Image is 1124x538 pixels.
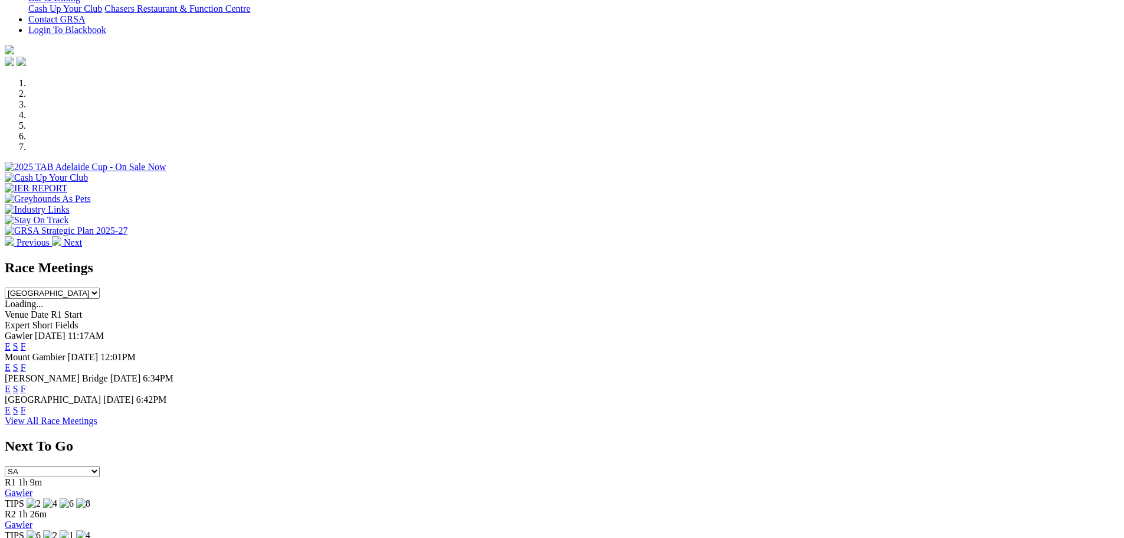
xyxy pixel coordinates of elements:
img: 8 [76,498,90,509]
span: R2 [5,509,16,519]
a: E [5,341,11,351]
img: chevron-right-pager-white.svg [52,236,61,246]
img: Industry Links [5,204,70,215]
h2: Race Meetings [5,260,1119,276]
span: 11:17AM [68,331,104,341]
img: 6 [60,498,74,509]
span: Venue [5,309,28,319]
a: S [13,384,18,394]
span: Previous [17,237,50,247]
span: [DATE] [35,331,65,341]
span: [PERSON_NAME] Bridge [5,373,108,383]
a: F [21,384,26,394]
img: twitter.svg [17,57,26,66]
a: S [13,405,18,415]
span: R1 Start [51,309,82,319]
a: E [5,363,11,373]
img: facebook.svg [5,57,14,66]
a: Cash Up Your Club [28,4,102,14]
a: Contact GRSA [28,14,85,24]
img: Greyhounds As Pets [5,194,91,204]
a: View All Race Meetings [5,416,97,426]
img: 2 [27,498,41,509]
a: Next [52,237,82,247]
img: 2025 TAB Adelaide Cup - On Sale Now [5,162,166,172]
span: Short [32,320,53,330]
span: Gawler [5,331,32,341]
img: IER REPORT [5,183,67,194]
span: 1h 9m [18,477,42,487]
span: Loading... [5,299,43,309]
span: Next [64,237,82,247]
span: Date [31,309,48,319]
img: Cash Up Your Club [5,172,88,183]
a: S [13,363,18,373]
a: F [21,405,26,415]
span: 6:42PM [136,394,167,405]
span: R1 [5,477,16,487]
span: Fields [55,320,78,330]
span: [DATE] [68,352,99,362]
img: Stay On Track [5,215,68,226]
span: 6:34PM [143,373,173,383]
span: 1h 26m [18,509,47,519]
a: F [21,363,26,373]
a: S [13,341,18,351]
span: Expert [5,320,30,330]
img: logo-grsa-white.png [5,45,14,54]
a: Gawler [5,520,32,530]
span: TIPS [5,498,24,508]
a: F [21,341,26,351]
span: [DATE] [110,373,141,383]
a: E [5,405,11,415]
span: 12:01PM [100,352,136,362]
a: E [5,384,11,394]
img: 4 [43,498,57,509]
a: Chasers Restaurant & Function Centre [104,4,250,14]
div: Bar & Dining [28,4,1119,14]
img: GRSA Strategic Plan 2025-27 [5,226,127,236]
span: Mount Gambier [5,352,65,362]
h2: Next To Go [5,438,1119,454]
a: Gawler [5,488,32,498]
a: Login To Blackbook [28,25,106,35]
span: [GEOGRAPHIC_DATA] [5,394,101,405]
a: Previous [5,237,52,247]
span: [DATE] [103,394,134,405]
img: chevron-left-pager-white.svg [5,236,14,246]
